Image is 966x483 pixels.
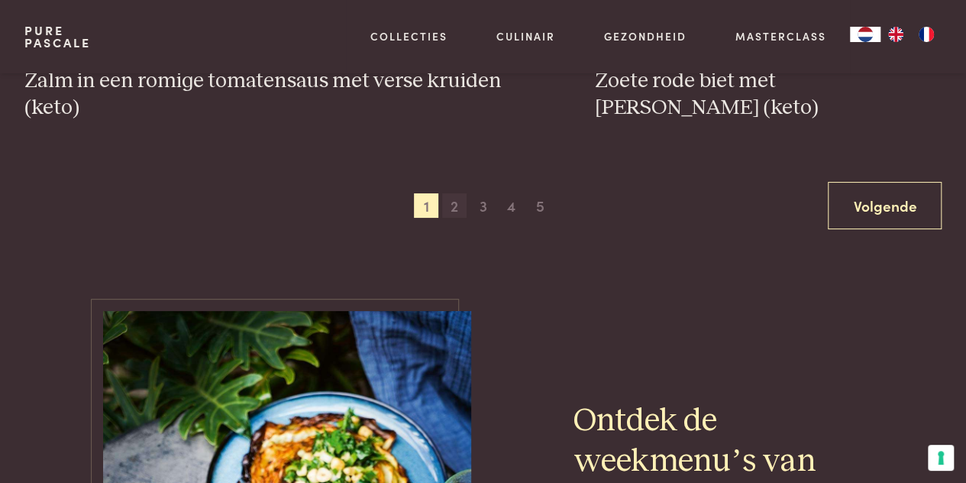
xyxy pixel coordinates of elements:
[911,27,942,42] a: FR
[24,68,535,121] h3: Zalm in een romige tomatensaus met verse kruiden (keto)
[528,193,552,218] span: 5
[370,28,447,44] a: Collecties
[595,68,942,121] h3: Zoete rode biet met [PERSON_NAME] (keto)
[850,27,880,42] a: NL
[880,27,942,42] ul: Language list
[414,193,438,218] span: 1
[496,28,555,44] a: Culinair
[850,27,942,42] aside: Language selected: Nederlands
[499,193,524,218] span: 4
[828,182,942,230] a: Volgende
[735,28,825,44] a: Masterclass
[24,24,91,49] a: PurePascale
[850,27,880,42] div: Language
[928,445,954,471] button: Uw voorkeuren voor toestemming voor trackingtechnologieën
[471,193,496,218] span: 3
[880,27,911,42] a: EN
[442,193,467,218] span: 2
[604,28,687,44] a: Gezondheid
